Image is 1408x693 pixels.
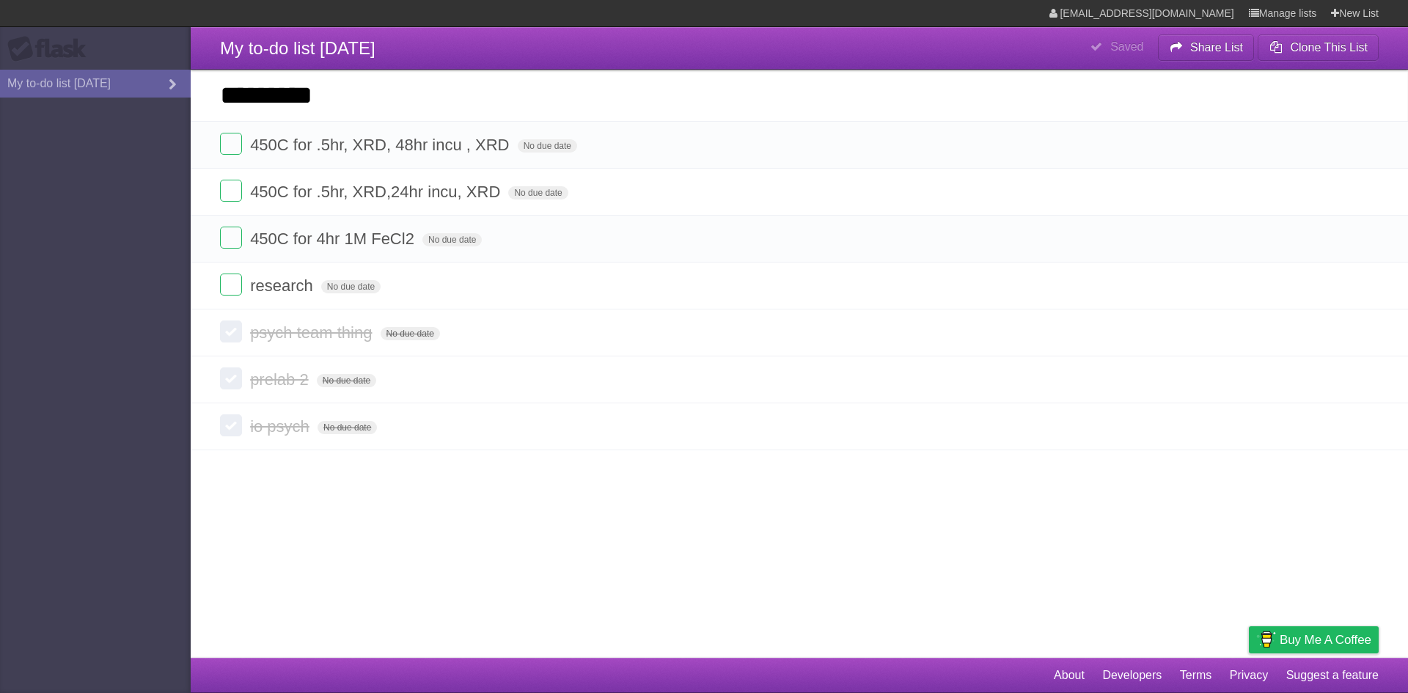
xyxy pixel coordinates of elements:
span: No due date [381,327,440,340]
button: Share List [1158,34,1255,61]
span: prelab 2 [250,370,312,389]
b: Share List [1190,41,1243,54]
span: io psych [250,417,313,436]
span: psych team thing [250,323,375,342]
span: My to-do list [DATE] [220,38,375,58]
span: research [250,276,317,295]
span: No due date [321,280,381,293]
b: Saved [1110,40,1143,53]
label: Done [220,180,242,202]
img: Buy me a coffee [1256,627,1276,652]
a: Developers [1102,661,1162,689]
label: Done [220,227,242,249]
a: Suggest a feature [1286,661,1379,689]
span: No due date [318,421,377,434]
label: Done [220,367,242,389]
span: No due date [317,374,376,387]
a: About [1054,661,1085,689]
span: Buy me a coffee [1280,627,1371,653]
label: Done [220,274,242,296]
span: No due date [422,233,482,246]
span: No due date [508,186,568,199]
div: Flask [7,36,95,62]
span: 450C for .5hr, XRD,24hr incu, XRD [250,183,504,201]
label: Done [220,320,242,342]
label: Done [220,414,242,436]
a: Terms [1180,661,1212,689]
span: 450C for .5hr, XRD, 48hr incu , XRD [250,136,513,154]
a: Buy me a coffee [1249,626,1379,653]
span: 450C for 4hr 1M FeCl2 [250,230,418,248]
span: No due date [518,139,577,153]
label: Done [220,133,242,155]
button: Clone This List [1258,34,1379,61]
b: Clone This List [1290,41,1368,54]
a: Privacy [1230,661,1268,689]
